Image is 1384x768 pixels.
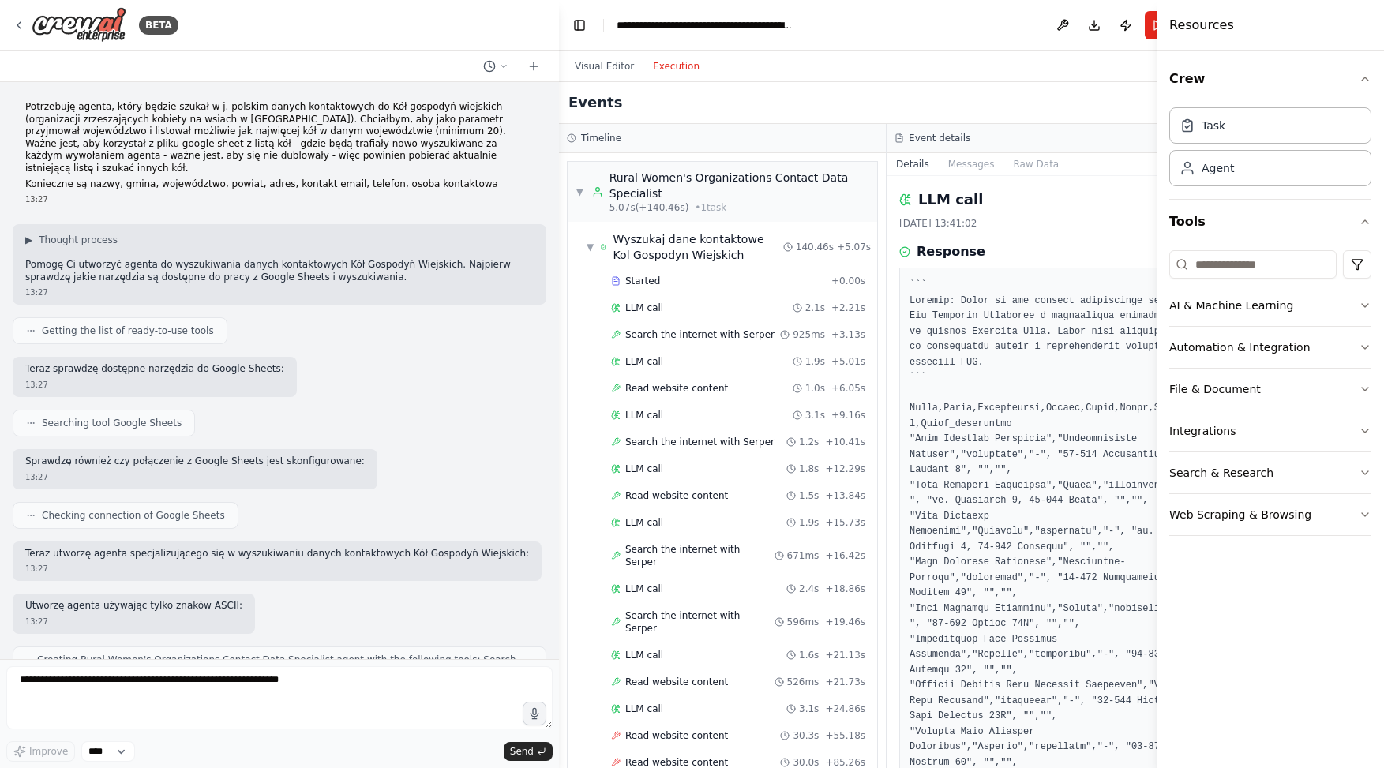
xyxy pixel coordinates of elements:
span: 1.9s [799,516,819,529]
span: Checking connection of Google Sheets [42,509,225,522]
span: 30.3s [793,729,819,742]
button: Details [887,153,939,175]
p: Teraz sprawdzę dostępne narzędzia do Google Sheets: [25,363,284,376]
div: BETA [139,16,178,35]
p: Potrzebuję agenta, który będzie szukał w j. polskim danych kontaktowych do Kół gospodyń wiejskich... [25,101,534,175]
h3: Timeline [581,132,621,144]
div: Tools [1169,244,1371,549]
button: Start a new chat [521,57,546,76]
span: + 55.18s [825,729,865,742]
span: ▼ [576,185,584,198]
span: 596ms [787,616,820,628]
div: 13:27 [25,563,529,575]
span: + 0.00s [831,275,865,287]
h2: Events [568,92,622,114]
button: Send [504,742,553,761]
button: Click to speak your automation idea [523,702,546,725]
span: + 13.84s [825,489,865,502]
span: Started [625,275,660,287]
span: Search the internet with Serper [625,328,775,341]
span: 925ms [793,328,825,341]
span: + 3.13s [831,328,865,341]
span: Search the internet with Serper [625,543,775,568]
span: + 19.46s [825,616,865,628]
button: File & Document [1169,369,1371,410]
div: 13:27 [25,193,534,205]
span: LLM call [625,409,663,421]
span: + 24.86s [825,702,865,715]
span: Thought process [39,234,118,246]
span: + 5.07s [837,241,871,253]
span: LLM call [625,355,663,368]
div: 13:27 [25,287,534,298]
div: 13:27 [25,616,242,628]
span: + 15.73s [825,516,865,529]
button: Raw Data [1004,153,1069,175]
div: 13:27 [25,471,365,483]
span: ▼ [587,241,594,253]
button: Hide left sidebar [568,14,591,36]
span: Searching tool Google Sheets [42,417,182,429]
span: 526ms [787,676,820,688]
span: 3.1s [799,702,819,715]
span: Improve [29,745,68,758]
button: Improve [6,741,75,762]
div: 13:27 [25,379,284,391]
span: 1.6s [799,649,819,661]
button: ▶Thought process [25,234,118,246]
button: Web Scraping & Browsing [1169,494,1371,535]
span: 1.9s [805,355,825,368]
h3: Event details [909,132,970,144]
span: LLM call [625,463,663,475]
button: Tools [1169,200,1371,244]
span: Send [510,745,534,758]
button: Switch to previous chat [477,57,515,76]
p: Teraz utworzę agenta specjalizującego się w wyszukiwaniu danych kontaktowych Kół Gospodyń Wiejskich: [25,548,529,560]
span: Read website content [625,729,728,742]
span: LLM call [625,649,663,661]
img: Logo [32,7,126,43]
span: Read website content [625,382,728,395]
div: Agent [1202,160,1234,176]
span: + 21.73s [825,676,865,688]
span: LLM call [625,302,663,314]
button: AI & Machine Learning [1169,285,1371,326]
button: Crew [1169,57,1371,101]
button: Visual Editor [565,57,643,76]
span: + 16.42s [825,549,865,562]
p: Sprawdzę również czy połączenie z Google Sheets jest skonfigurowane: [25,455,365,468]
span: + 18.86s [825,583,865,595]
span: 1.0s [805,382,825,395]
span: 1.8s [799,463,819,475]
span: 1.2s [799,436,819,448]
button: Messages [939,153,1004,175]
span: LLM call [625,702,663,715]
span: + 5.01s [831,355,865,368]
h4: Resources [1169,16,1234,35]
span: • 1 task [695,201,726,214]
button: Execution [643,57,709,76]
span: ▶ [25,234,32,246]
p: Utworzę agenta używając tylko znaków ASCII: [25,600,242,613]
span: 2.1s [805,302,825,314]
p: Konieczne są nazwy, gmina, województwo, powiat, adres, kontakt email, telefon, osoba kontaktowa [25,178,534,191]
span: + 12.29s [825,463,865,475]
span: 3.1s [805,409,825,421]
div: [DATE] 13:41:02 [899,217,1202,230]
span: Search the internet with Serper [625,436,775,448]
div: Wyszukaj dane kontaktowe Kol Gospodyn Wiejskich [613,231,783,263]
span: 671ms [787,549,820,562]
span: + 21.13s [825,649,865,661]
span: 5.07s (+140.46s) [609,201,689,214]
span: 1.5s [799,489,819,502]
span: + 2.21s [831,302,865,314]
span: + 10.41s [825,436,865,448]
span: 140.46s [796,241,834,253]
h2: LLM call [918,189,983,211]
span: LLM call [625,516,663,529]
span: + 6.05s [831,382,865,395]
h3: Response [917,242,985,261]
div: Rural Women's Organizations Contact Data Specialist [609,170,869,201]
p: Pomogę Ci utworzyć agenta do wyszukiwania danych kontaktowych Kół Gospodyń Wiejskich. Najpierw sp... [25,259,534,283]
button: Search & Research [1169,452,1371,493]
